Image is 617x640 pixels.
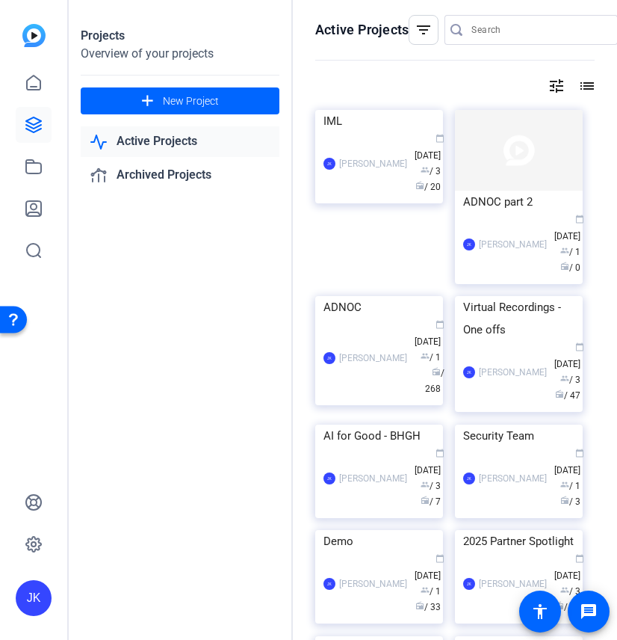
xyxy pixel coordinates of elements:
[425,368,444,394] span: / 268
[575,554,584,563] span: calendar_today
[315,21,409,39] h1: Active Projects
[560,586,580,597] span: / 3
[421,480,430,489] span: group
[339,471,407,486] div: [PERSON_NAME]
[479,471,547,486] div: [PERSON_NAME]
[577,77,595,95] mat-icon: list
[415,602,441,612] span: / 33
[463,366,475,378] div: JK
[323,425,435,447] div: AI for Good - BHGH
[463,530,574,553] div: 2025 Partner Spotlight
[435,320,444,329] span: calendar_today
[479,576,547,591] div: [PERSON_NAME]
[81,160,279,191] a: Archived Projects
[16,580,52,616] div: JK
[463,191,574,213] div: ADNOC part 2
[323,296,435,319] div: ADNOC
[479,237,547,252] div: [PERSON_NAME]
[323,352,335,364] div: JK
[471,21,606,39] input: Search
[548,77,565,95] mat-icon: tune
[554,449,584,476] span: [DATE]
[421,496,430,505] span: radio
[560,375,580,385] span: / 3
[22,24,46,47] img: blue-gradient.svg
[554,215,584,241] span: [DATE]
[560,262,569,271] span: radio
[415,601,424,610] span: radio
[323,110,435,132] div: IML
[555,390,564,399] span: radio
[432,367,441,376] span: radio
[339,156,407,171] div: [PERSON_NAME]
[560,246,569,255] span: group
[421,165,430,174] span: group
[575,215,584,224] span: calendar_today
[138,92,157,111] mat-icon: add
[323,158,335,170] div: JK
[463,473,475,484] div: JK
[415,449,444,476] span: [DATE]
[463,425,574,447] div: Security Team
[81,126,279,157] a: Active Projects
[81,27,279,45] div: Projects
[463,578,475,590] div: JK
[421,585,430,594] span: group
[580,603,598,621] mat-icon: message
[435,554,444,563] span: calendar_today
[560,496,569,505] span: radio
[575,342,584,351] span: calendar_today
[560,262,580,273] span: / 0
[463,296,574,341] div: Virtual Recordings - One offs
[435,134,444,143] span: calendar_today
[560,247,580,257] span: / 1
[575,449,584,458] span: calendar_today
[560,481,580,491] span: / 1
[463,239,475,250] div: JK
[415,21,432,39] mat-icon: filter_list
[339,576,407,591] div: [PERSON_NAME]
[560,374,569,383] span: group
[421,496,441,507] span: / 7
[421,166,441,176] span: / 3
[323,578,335,590] div: JK
[163,93,219,109] span: New Project
[421,586,441,597] span: / 1
[81,45,279,63] div: Overview of your projects
[421,351,430,360] span: group
[531,603,549,621] mat-icon: accessibility
[560,585,569,594] span: group
[323,530,435,553] div: Demo
[415,182,441,192] span: / 20
[323,473,335,484] div: JK
[435,449,444,458] span: calendar_today
[479,365,547,380] div: [PERSON_NAME]
[560,480,569,489] span: group
[421,352,441,363] span: / 1
[421,481,441,491] span: / 3
[560,496,580,507] span: / 3
[555,390,580,401] span: / 47
[339,351,407,366] div: [PERSON_NAME]
[415,181,424,190] span: radio
[81,87,279,114] button: New Project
